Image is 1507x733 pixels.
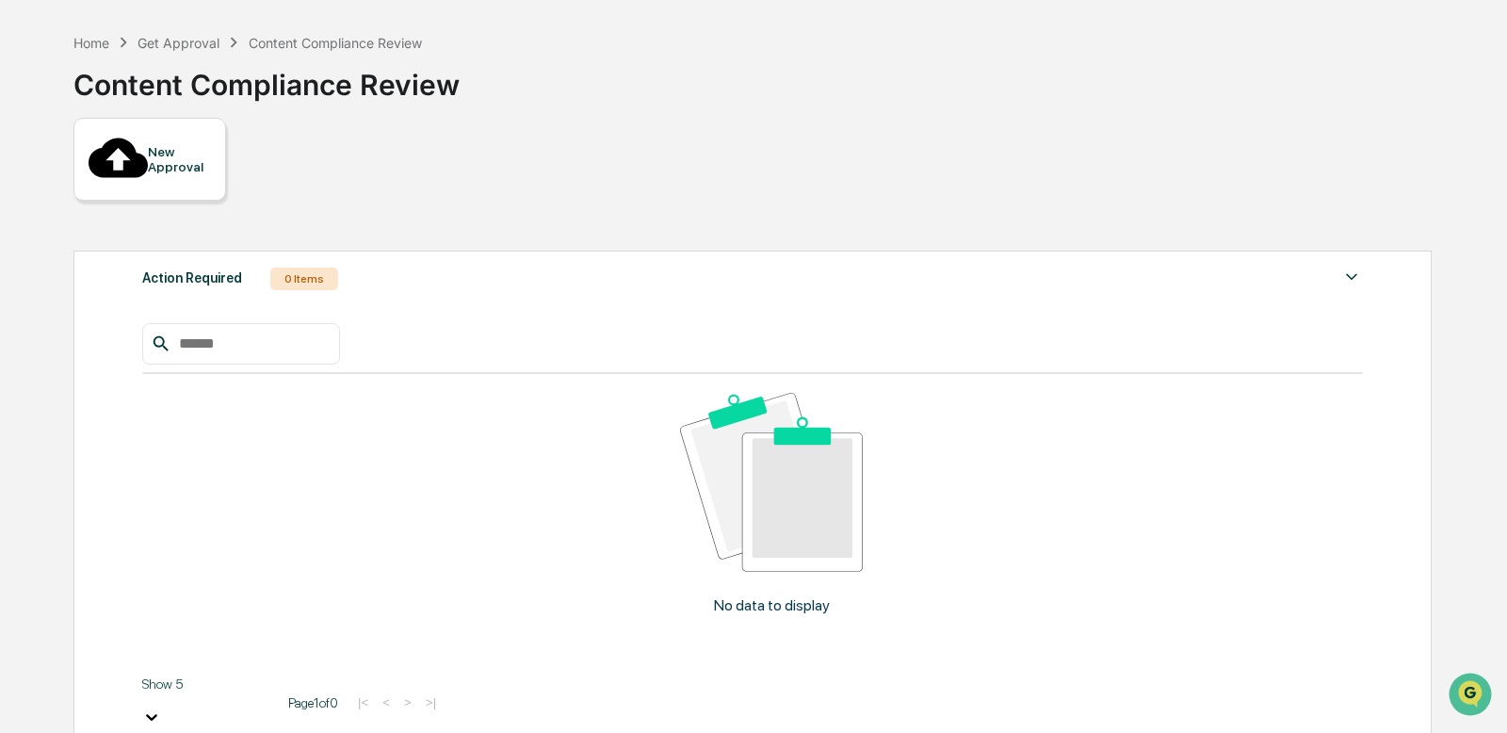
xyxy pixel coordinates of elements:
div: 🖐️ [19,239,34,254]
a: Powered byPylon [133,318,228,334]
span: Page 1 of 0 [288,695,338,710]
span: Data Lookup [38,273,119,292]
div: New Approval [148,144,211,174]
a: 🖐️Preclearance [11,230,129,264]
div: 🔎 [19,275,34,290]
img: No data [680,393,863,572]
button: >| [420,694,442,710]
img: caret [1340,266,1363,288]
a: 🔎Data Lookup [11,266,126,300]
img: 1746055101610-c473b297-6a78-478c-a979-82029cc54cd1 [19,144,53,178]
div: Get Approval [138,35,219,51]
span: Attestations [155,237,234,256]
span: Preclearance [38,237,122,256]
iframe: Open customer support [1447,671,1498,722]
div: We're available if you need us! [64,163,238,178]
p: How can we help? [19,40,343,70]
div: Action Required [142,266,242,290]
span: Pylon [187,319,228,334]
button: |< [352,694,374,710]
a: 🗄️Attestations [129,230,241,264]
div: 🗄️ [137,239,152,254]
p: No data to display [714,596,830,614]
button: Start new chat [320,150,343,172]
div: Content Compliance Review [73,53,460,102]
div: Start new chat [64,144,309,163]
button: < [377,694,396,710]
div: Content Compliance Review [249,35,422,51]
div: Show 5 [142,676,274,692]
button: > [398,694,417,710]
div: 0 Items [270,268,338,290]
div: Home [73,35,109,51]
